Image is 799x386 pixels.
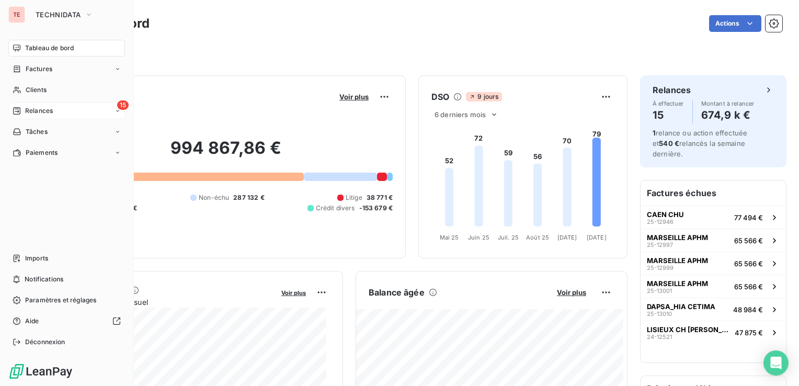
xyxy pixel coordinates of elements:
[59,297,274,308] span: Chiffre d'affaires mensuel
[647,311,672,317] span: 25-13010
[659,139,679,147] span: 540 €
[641,206,786,229] button: CAEN CHU25-1294677 494 €
[26,64,52,74] span: Factures
[647,334,672,340] span: 24-12521
[339,93,369,101] span: Voir plus
[278,288,309,297] button: Voir plus
[701,100,755,107] span: Montant à relancer
[734,282,763,291] span: 65 566 €
[346,193,362,202] span: Litige
[641,298,786,321] button: DAPSA_HIA CETIMA25-1301048 984 €
[641,275,786,298] button: MARSEILLE APHM25-1300165 566 €
[316,203,355,213] span: Crédit divers
[526,234,549,241] tspan: Août 25
[647,233,708,242] span: MARSEILLE APHM
[735,328,763,337] span: 47 875 €
[734,259,763,268] span: 65 566 €
[26,127,48,137] span: Tâches
[647,279,708,288] span: MARSEILLE APHM
[733,305,763,314] span: 48 984 €
[647,242,673,248] span: 25-12997
[647,288,672,294] span: 25-13001
[653,129,656,137] span: 1
[641,180,786,206] h6: Factures échues
[369,286,425,299] h6: Balance âgée
[709,15,761,32] button: Actions
[647,219,674,225] span: 25-12946
[647,265,674,271] span: 25-12999
[336,92,372,101] button: Voir plus
[468,234,489,241] tspan: Juin 25
[26,148,58,157] span: Paiements
[557,288,586,297] span: Voir plus
[233,193,264,202] span: 287 132 €
[653,84,691,96] h6: Relances
[653,129,747,158] span: relance ou action effectuée et relancés la semaine dernière.
[641,252,786,275] button: MARSEILLE APHM25-1299965 566 €
[367,193,393,202] span: 38 771 €
[641,321,786,344] button: LISIEUX CH [PERSON_NAME]24-1252147 875 €
[641,229,786,252] button: MARSEILLE APHM25-1299765 566 €
[653,107,684,123] h4: 15
[25,254,48,263] span: Imports
[59,138,393,169] h2: 994 867,86 €
[8,6,25,23] div: TE
[26,85,47,95] span: Clients
[734,236,763,245] span: 65 566 €
[647,325,730,334] span: LISIEUX CH [PERSON_NAME]
[25,43,74,53] span: Tableau de bord
[199,193,229,202] span: Non-échu
[587,234,607,241] tspan: [DATE]
[440,234,459,241] tspan: Mai 25
[359,203,393,213] span: -153 679 €
[8,363,73,380] img: Logo LeanPay
[117,100,129,110] span: 15
[466,92,501,101] span: 9 jours
[8,313,125,330] a: Aide
[431,90,449,103] h6: DSO
[647,256,708,265] span: MARSEILLE APHM
[435,110,486,119] span: 6 derniers mois
[25,337,65,347] span: Déconnexion
[647,210,684,219] span: CAEN CHU
[498,234,519,241] tspan: Juil. 25
[554,288,589,297] button: Voir plus
[653,100,684,107] span: À effectuer
[281,289,306,297] span: Voir plus
[557,234,577,241] tspan: [DATE]
[25,296,96,305] span: Paramètres et réglages
[36,10,81,19] span: TECHNIDATA
[763,350,789,376] div: Open Intercom Messenger
[25,106,53,116] span: Relances
[25,275,63,284] span: Notifications
[25,316,39,326] span: Aide
[734,213,763,222] span: 77 494 €
[701,107,755,123] h4: 674,9 k €
[647,302,715,311] span: DAPSA_HIA CETIMA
